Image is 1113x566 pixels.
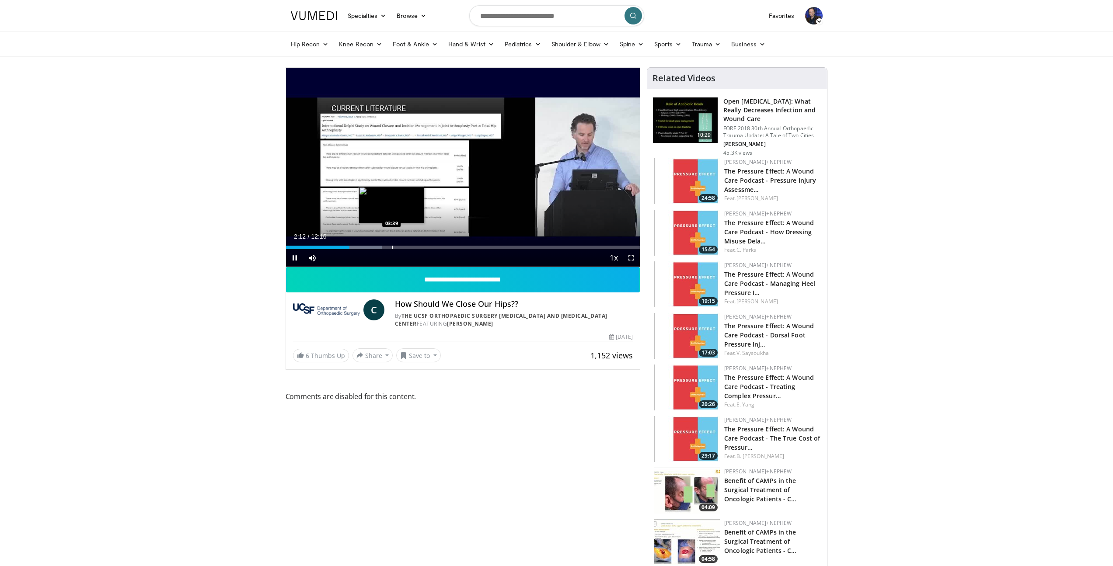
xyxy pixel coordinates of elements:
[654,365,720,410] img: 5dccabbb-5219-43eb-ba82-333b4a767645.150x105_q85_crop-smart_upscale.jpg
[469,5,644,26] input: Search topics, interventions
[724,219,814,245] a: The Pressure Effect: A Wound Care Podcast - How Dressing Misuse Dela…
[724,452,820,460] div: Feat.
[649,35,687,53] a: Sports
[294,233,306,240] span: 2:12
[395,312,633,328] div: By FEATURING
[724,468,792,475] a: [PERSON_NAME]+Nephew
[654,158,720,204] img: 2a658e12-bd38-46e9-9f21-8239cc81ed40.150x105_q85_crop-smart_upscale.jpg
[654,416,720,462] a: 29:17
[499,35,546,53] a: Pediatrics
[724,365,792,372] a: [PERSON_NAME]+Nephew
[443,35,499,53] a: Hand & Wrist
[286,391,641,402] span: Comments are disabled for this content.
[724,210,792,217] a: [PERSON_NAME]+Nephew
[306,351,309,360] span: 6
[723,97,822,123] h3: Open [MEDICAL_DATA]: What Really Decreases Infection and Wound Care
[590,350,633,361] span: 1,152 views
[699,349,718,357] span: 17:03
[724,313,792,320] a: [PERSON_NAME]+Nephew
[293,299,360,320] img: The UCSF Orthopaedic Surgery Arthritis and Joint Replacement Center
[805,7,823,24] img: Avatar
[286,246,640,249] div: Progress Bar
[311,233,326,240] span: 12:16
[291,11,337,20] img: VuMedi Logo
[363,299,384,320] a: C
[654,210,720,256] a: 15:54
[622,249,640,267] button: Fullscreen
[286,68,640,267] video-js: Video Player
[699,503,718,511] span: 04:09
[654,261,720,307] img: 60a7b2e5-50df-40c4-868a-521487974819.150x105_q85_crop-smart_upscale.jpg
[736,401,755,408] a: E. Yang
[726,35,771,53] a: Business
[652,73,715,83] h4: Related Videos
[387,35,443,53] a: Foot & Ankle
[724,519,792,527] a: [PERSON_NAME]+Nephew
[395,312,607,327] a: The UCSF Orthopaedic Surgery [MEDICAL_DATA] and [MEDICAL_DATA] Center
[694,131,715,139] span: 10:29
[654,313,720,359] img: d68379d8-97de-484f-9076-f39c80eee8eb.150x105_q85_crop-smart_upscale.jpg
[723,125,822,139] p: FORE 2018 30th Annual Orthopaedic Trauma Update: A Tale of Two Cities
[764,7,800,24] a: Favorites
[723,141,822,148] p: [PERSON_NAME]
[546,35,614,53] a: Shoulder & Elbow
[654,158,720,204] a: 24:58
[447,320,493,327] a: [PERSON_NAME]
[342,7,392,24] a: Specialties
[699,246,718,253] span: 15:54
[724,167,816,194] a: The Pressure Effect: A Wound Care Podcast - Pressure Injury Assessme…
[654,519,720,565] img: b8034b56-5e6c-44c4-8a90-abb72a46328a.150x105_q85_crop-smart_upscale.jpg
[391,7,432,24] a: Browse
[654,261,720,307] a: 19:15
[724,270,815,297] a: The Pressure Effect: A Wound Care Podcast - Managing Heel Pressure I…
[654,365,720,410] a: 20:26
[724,401,820,409] div: Feat.
[699,194,718,202] span: 24:58
[308,233,310,240] span: /
[605,249,622,267] button: Playback Rate
[395,299,633,309] h4: How Should We Close Our Hips??
[724,416,792,424] a: [PERSON_NAME]+Nephew
[724,246,820,254] div: Feat.
[736,194,778,202] a: [PERSON_NAME]
[699,555,718,563] span: 04:58
[699,452,718,460] span: 29:17
[286,249,304,267] button: Pause
[352,348,393,362] button: Share
[724,261,792,269] a: [PERSON_NAME]+Nephew
[334,35,387,53] a: Knee Recon
[736,452,785,460] a: B. [PERSON_NAME]
[724,194,820,202] div: Feat.
[654,519,720,565] a: 04:58
[286,35,334,53] a: Hip Recon
[654,416,720,462] img: bce944ac-c964-4110-a3bf-6462e96f2fa7.150x105_q85_crop-smart_upscale.jpg
[724,158,792,166] a: [PERSON_NAME]+Nephew
[724,373,814,400] a: The Pressure Effect: A Wound Care Podcast - Treating Complex Pressur…
[653,97,718,143] img: ded7be61-cdd8-40fc-98a3-de551fea390e.150x105_q85_crop-smart_upscale.jpg
[359,187,424,223] img: image.jpeg
[304,249,321,267] button: Mute
[724,476,796,503] a: Benefit of CAMPs in the Surgical Treatment of Oncologic Patients - C…
[699,297,718,305] span: 19:15
[654,468,720,514] img: 9ea3e4e5-613d-48e5-a922-d8ad75ab8de9.150x105_q85_crop-smart_upscale.jpg
[654,468,720,514] a: 04:09
[699,400,718,408] span: 20:26
[724,298,820,306] div: Feat.
[396,348,441,362] button: Save to
[736,298,778,305] a: [PERSON_NAME]
[654,210,720,256] img: 61e02083-5525-4adc-9284-c4ef5d0bd3c4.150x105_q85_crop-smart_upscale.jpg
[736,349,769,357] a: V. Saysoukha
[293,349,349,362] a: 6 Thumbs Up
[736,246,757,253] a: C. Parks
[724,322,814,348] a: The Pressure Effect: A Wound Care Podcast - Dorsal Foot Pressure Inj…
[723,149,752,156] p: 45.3K views
[687,35,726,53] a: Trauma
[724,349,820,357] div: Feat.
[654,313,720,359] a: 17:03
[609,333,633,341] div: [DATE]
[614,35,649,53] a: Spine
[652,97,822,156] a: 10:29 Open [MEDICAL_DATA]: What Really Decreases Infection and Wound Care FORE 2018 30th Annual O...
[724,425,820,451] a: The Pressure Effect: A Wound Care Podcast - The True Cost of Pressur…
